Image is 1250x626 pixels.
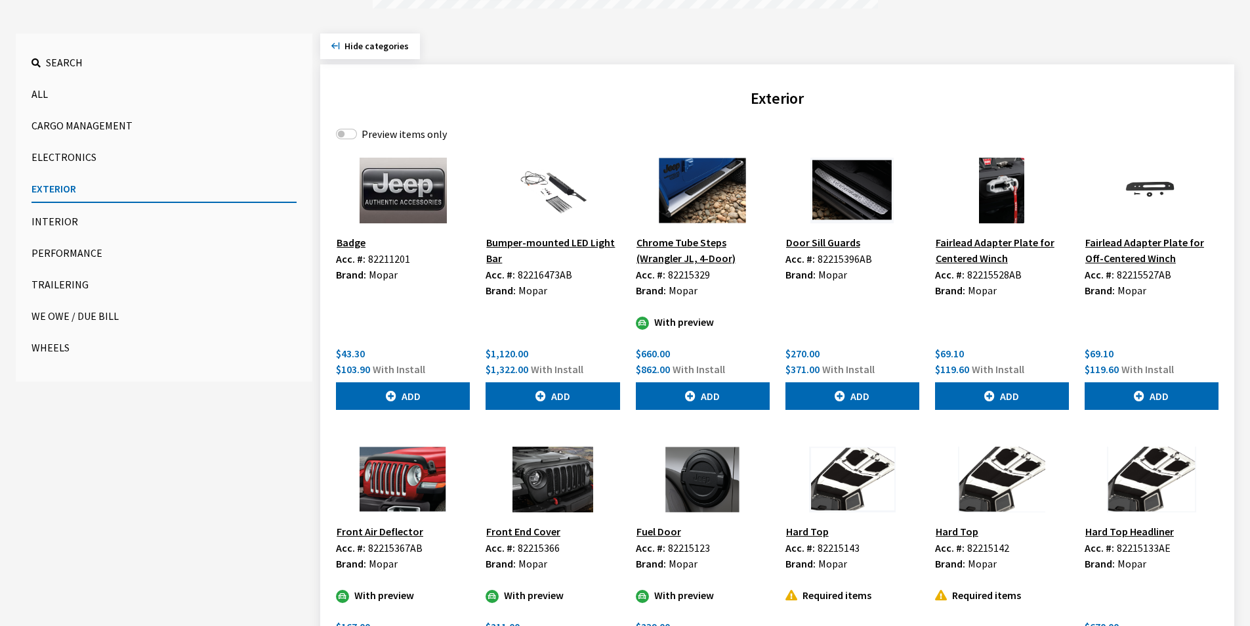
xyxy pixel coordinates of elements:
[673,363,725,376] span: With Install
[785,556,816,571] label: Brand:
[785,523,829,540] button: Hard Top
[1085,382,1219,410] button: Add
[636,158,770,223] img: Image for Chrome Tube Steps (Wrangler JL, 4-Door)
[785,158,919,223] img: Image for Door Sill Guards
[636,314,770,330] div: With preview
[31,240,297,266] button: Performance
[935,447,1069,512] img: Image for Hard Top
[785,447,919,512] img: Image for Hard Top
[636,282,666,298] label: Brand:
[336,540,365,556] label: Acc. #:
[785,587,919,603] div: Required items
[369,557,398,570] span: Mopar
[344,40,409,52] span: Click to hide category section.
[1117,284,1146,297] span: Mopar
[336,382,470,410] button: Add
[31,144,297,170] button: Electronics
[1085,282,1115,298] label: Brand:
[636,556,666,571] label: Brand:
[1085,267,1114,282] label: Acc. #:
[968,557,997,570] span: Mopar
[785,347,820,360] span: $270.00
[336,234,366,251] button: Badge
[968,284,997,297] span: Mopar
[972,363,1024,376] span: With Install
[935,282,965,298] label: Brand:
[935,267,965,282] label: Acc. #:
[486,556,516,571] label: Brand:
[486,363,528,376] span: $1,322.00
[1117,541,1171,554] span: 82215133AE
[320,34,420,59] button: Hide categories
[1085,523,1175,540] button: Hard Top Headliner
[486,382,619,410] button: Add
[669,557,698,570] span: Mopar
[336,447,470,512] img: Image for Front Air Deflector
[636,540,665,556] label: Acc. #:
[636,447,770,512] img: Image for Fuel Door
[1117,268,1171,281] span: 82215527AB
[486,267,515,282] label: Acc. #:
[818,557,847,570] span: Mopar
[935,234,1069,267] button: Fairlead Adapter Plate for Centered Winch
[967,541,1009,554] span: 82215142
[31,303,297,329] button: We Owe / Due Bill
[373,363,425,376] span: With Install
[486,540,515,556] label: Acc. #:
[935,158,1069,223] img: Image for Fairlead Adapter Plate for Centered Winch
[336,251,365,267] label: Acc. #:
[486,158,619,223] img: Image for Bumper-mounted LED Light Bar
[1117,557,1146,570] span: Mopar
[486,234,619,267] button: Bumper-mounted LED Light Bar
[31,271,297,298] button: Trailering
[668,541,710,554] span: 82215123
[785,267,816,282] label: Brand:
[636,267,665,282] label: Acc. #:
[935,347,964,360] span: $69.10
[1085,556,1115,571] label: Brand:
[46,56,83,69] span: Search
[935,556,965,571] label: Brand:
[785,234,861,251] button: Door Sill Guards
[362,126,447,142] label: Preview items only
[636,587,770,603] div: With preview
[368,541,423,554] span: 82215367AB
[935,363,969,376] span: $119.60
[369,268,398,281] span: Mopar
[336,556,366,571] label: Brand:
[31,334,297,361] button: Wheels
[818,541,860,554] span: 82215143
[531,363,583,376] span: With Install
[818,252,872,265] span: 82215396AB
[1085,363,1119,376] span: $119.60
[1121,363,1174,376] span: With Install
[486,447,619,512] img: Image for Front End Cover
[336,158,470,223] img: Image for Badge
[636,382,770,410] button: Add
[518,284,547,297] span: Mopar
[935,540,965,556] label: Acc. #:
[1085,234,1219,267] button: Fairlead Adapter Plate for Off-Centered Winch
[518,541,560,554] span: 82215366
[31,112,297,139] button: Cargo Management
[31,175,297,203] button: Exterior
[518,557,547,570] span: Mopar
[518,268,572,281] span: 82216473AB
[818,268,847,281] span: Mopar
[785,251,815,267] label: Acc. #:
[336,347,365,360] span: $43.30
[336,587,470,603] div: With preview
[636,363,670,376] span: $862.00
[636,234,770,267] button: Chrome Tube Steps (Wrangler JL, 4-Door)
[785,363,820,376] span: $371.00
[31,81,297,107] button: All
[935,587,1069,603] div: Required items
[967,268,1022,281] span: 82215528AB
[486,282,516,298] label: Brand:
[1085,447,1219,512] img: Image for Hard Top Headliner
[785,540,815,556] label: Acc. #:
[935,382,1069,410] button: Add
[486,523,561,540] button: Front End Cover
[336,267,366,282] label: Brand:
[336,87,1219,110] h2: Exterior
